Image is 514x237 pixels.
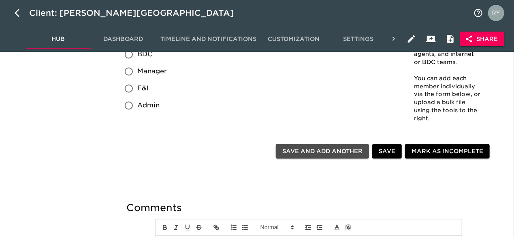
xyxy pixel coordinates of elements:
[414,75,482,123] p: You can add each member individually via the form below, or upload a bulk file using the tools to...
[282,146,363,156] span: Save and Add Another
[266,34,321,44] span: Customization
[31,34,86,44] span: Hub
[469,3,488,23] button: notifications
[467,34,498,44] span: Share
[412,146,483,156] span: Mark as Incomplete
[126,201,491,214] h5: Comments
[379,146,395,156] span: Save
[29,6,245,19] div: Client: [PERSON_NAME][GEOGRAPHIC_DATA]
[331,34,386,44] span: Settings
[137,66,167,76] span: Manager
[137,83,149,93] span: F&I
[405,144,490,159] button: Mark as Incomplete
[421,29,441,49] button: Client View
[488,5,504,21] img: Profile
[96,34,151,44] span: Dashboard
[160,34,256,44] span: Timeline and Notifications
[372,144,402,159] button: Save
[137,49,152,59] span: BDC
[137,100,160,110] span: Admin
[441,29,460,49] button: Internal Notes and Comments
[402,29,421,49] button: Edit Hub
[276,144,369,159] button: Save and Add Another
[460,32,504,47] button: Share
